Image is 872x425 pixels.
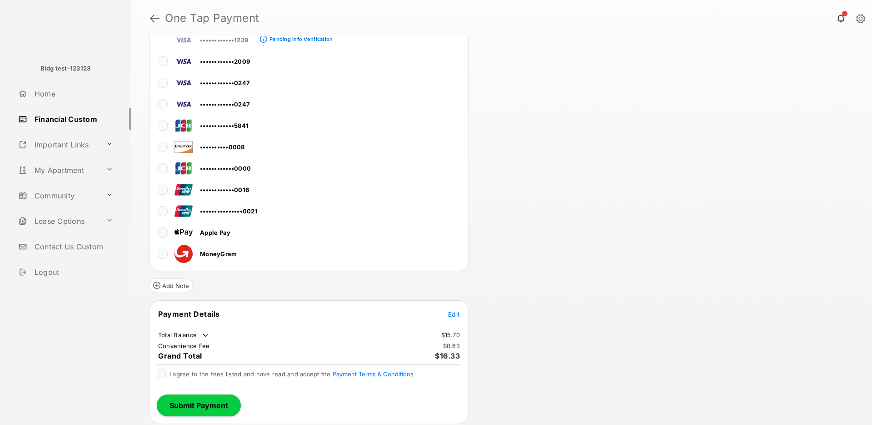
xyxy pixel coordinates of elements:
td: $0.63 [443,342,460,350]
a: Important Links [15,134,102,156]
a: Home [15,83,131,105]
td: Total Balance [158,331,210,340]
a: Pending Info Verification [267,29,333,44]
button: Edit [448,309,460,319]
p: Bldg test-123123 [40,64,91,73]
span: ••••••••••••2009 [200,58,250,65]
span: ••••••••••••5841 [200,122,249,129]
span: I agree to the fees listed and have read and accept the [169,370,414,378]
a: Lease Options [15,210,102,232]
a: Logout [15,261,131,283]
strong: One Tap Payment [165,13,259,24]
a: Community [15,185,102,207]
span: Apple Pay [200,229,230,236]
span: ••••••••••••1239 [200,36,248,44]
span: MoneyGram [200,250,237,258]
button: Add Note [149,278,193,293]
span: ••••••••••••0247 [200,79,250,86]
button: I agree to the fees listed and have read and accept the [333,370,414,378]
span: Payment Details [158,309,220,319]
button: Submit Payment [157,395,241,416]
a: Contact Us Custom [15,236,131,258]
td: $15.70 [441,331,461,339]
a: Financial Custom [15,108,131,130]
span: ••••••••••••0000 [200,165,251,172]
td: Convenience Fee [158,342,210,350]
span: $16.33 [435,351,460,360]
span: Edit [448,310,460,318]
span: •••••••••••••••0021 [200,207,258,215]
div: Pending Info Verification [269,36,333,42]
span: Grand Total [158,351,202,360]
span: ••••••••••••0247 [200,101,250,108]
span: ••••••••••••0016 [200,186,249,193]
a: My Apartment [15,159,102,181]
span: ••••••••••0008 [200,143,244,151]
